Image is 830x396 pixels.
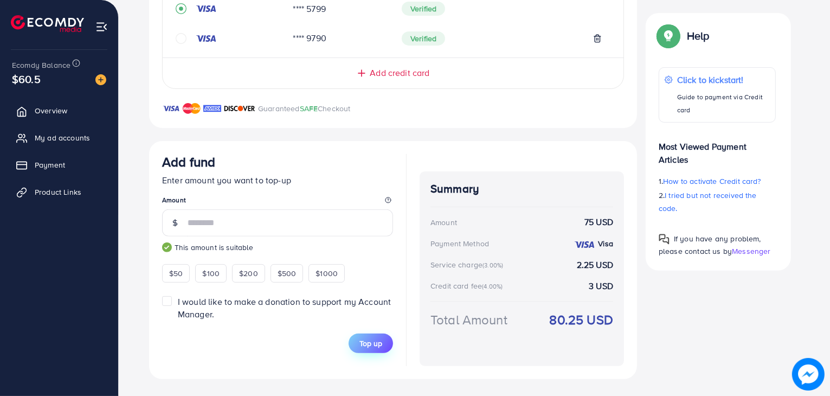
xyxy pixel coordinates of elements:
[35,187,81,197] span: Product Links
[577,259,613,271] strong: 2.25 USD
[12,60,70,71] span: Ecomdy Balance
[677,91,770,117] p: Guide to payment via Credit card
[224,102,255,115] img: brand
[8,154,110,176] a: Payment
[316,268,338,279] span: $1000
[8,181,110,203] a: Product Links
[258,102,351,115] p: Guaranteed Checkout
[677,73,770,86] p: Click to kickstart!
[95,74,106,85] img: image
[430,182,613,196] h4: Summary
[659,175,776,188] p: 1.
[35,132,90,143] span: My ad accounts
[35,159,65,170] span: Payment
[402,31,445,46] span: Verified
[659,189,776,215] p: 2.
[202,268,220,279] span: $100
[176,3,186,14] svg: record circle
[659,26,678,46] img: Popup guide
[95,21,108,33] img: menu
[482,282,503,291] small: (4.00%)
[659,234,670,245] img: Popup guide
[162,195,393,209] legend: Amount
[195,34,217,43] img: credit
[430,310,507,329] div: Total Amount
[482,261,503,270] small: (3.00%)
[659,190,757,214] span: I tried but not received the code.
[203,102,221,115] img: brand
[687,29,710,42] p: Help
[370,67,429,79] span: Add credit card
[35,105,67,116] span: Overview
[183,102,201,115] img: brand
[659,233,761,257] span: If you have any problem, please contact us by
[402,2,445,16] span: Verified
[176,33,186,44] svg: circle
[11,15,84,32] img: logo
[162,102,180,115] img: brand
[430,280,506,291] div: Credit card fee
[278,268,297,279] span: $500
[162,154,215,170] h3: Add fund
[239,268,258,279] span: $200
[589,280,613,292] strong: 3 USD
[162,242,172,252] img: guide
[162,242,393,253] small: This amount is suitable
[663,176,761,187] span: How to activate Credit card?
[12,71,41,87] span: $60.5
[195,4,217,13] img: credit
[550,310,613,329] strong: 80.25 USD
[359,338,382,349] span: Top up
[430,238,489,249] div: Payment Method
[584,216,613,228] strong: 75 USD
[8,127,110,149] a: My ad accounts
[598,238,613,249] strong: Visa
[169,268,183,279] span: $50
[659,131,776,166] p: Most Viewed Payment Articles
[8,100,110,122] a: Overview
[300,103,318,114] span: SAFE
[574,240,595,249] img: credit
[430,259,506,270] div: Service charge
[430,217,457,228] div: Amount
[162,174,393,187] p: Enter amount you want to top-up
[178,296,391,320] span: I would like to make a donation to support my Account Manager.
[349,334,393,353] button: Top up
[732,246,770,257] span: Messenger
[792,358,825,391] img: image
